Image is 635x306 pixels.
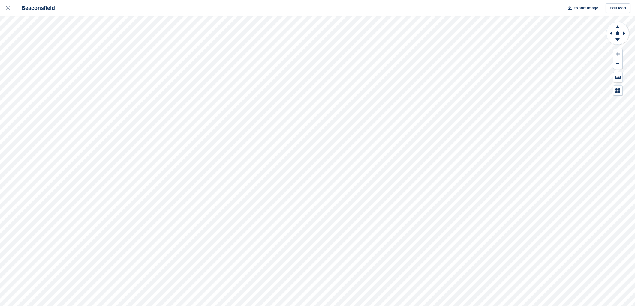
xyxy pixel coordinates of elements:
a: Edit Map [606,3,630,13]
span: Export Image [573,5,598,11]
button: Zoom In [613,49,622,59]
button: Zoom Out [613,59,622,69]
button: Map Legend [613,86,622,96]
button: Export Image [564,3,598,13]
div: Beaconsfield [16,4,55,12]
button: Keyboard Shortcuts [613,72,622,82]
